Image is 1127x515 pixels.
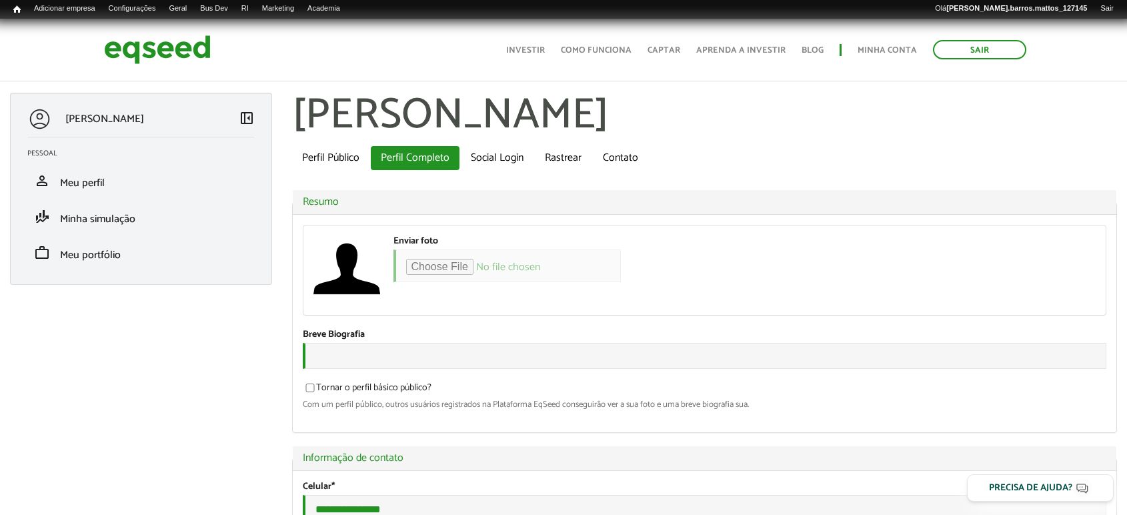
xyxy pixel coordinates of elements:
[461,146,533,170] a: Social Login
[292,146,369,170] a: Perfil Público
[27,149,265,157] h2: Pessoal
[239,110,255,129] a: Colapsar menu
[313,235,380,302] img: Foto de Allan Cordeiro da Silva
[303,330,365,340] label: Breve Biografia
[34,173,50,189] span: person
[65,113,144,125] p: [PERSON_NAME]
[593,146,648,170] a: Contato
[303,197,1107,207] a: Resumo
[13,5,21,14] span: Início
[303,482,335,492] label: Celular
[60,174,105,192] span: Meu perfil
[60,246,121,264] span: Meu portfólio
[17,163,265,199] li: Meu perfil
[802,46,824,55] a: Blog
[561,46,632,55] a: Como funciona
[235,3,255,14] a: RI
[648,46,680,55] a: Captar
[303,453,1107,464] a: Informação de contato
[102,3,163,14] a: Configurações
[255,3,301,14] a: Marketing
[104,32,211,67] img: EqSeed
[946,4,1087,12] strong: [PERSON_NAME].barros.mattos_127145
[292,93,1118,139] h1: [PERSON_NAME]
[34,245,50,261] span: work
[34,209,50,225] span: finance_mode
[393,237,438,246] label: Enviar foto
[239,110,255,126] span: left_panel_close
[506,46,545,55] a: Investir
[1094,3,1120,14] a: Sair
[928,3,1094,14] a: Olá[PERSON_NAME].barros.mattos_127145
[313,235,380,302] a: Ver perfil do usuário.
[371,146,459,170] a: Perfil Completo
[303,384,431,397] label: Tornar o perfil básico público?
[17,235,265,271] li: Meu portfólio
[331,479,335,494] span: Este campo é obrigatório.
[17,199,265,235] li: Minha simulação
[7,3,27,16] a: Início
[60,210,135,228] span: Minha simulação
[27,173,255,189] a: personMeu perfil
[27,209,255,225] a: finance_modeMinha simulação
[535,146,592,170] a: Rastrear
[303,400,1107,409] div: Com um perfil público, outros usuários registrados na Plataforma EqSeed conseguirão ver a sua fot...
[858,46,917,55] a: Minha conta
[298,384,322,392] input: Tornar o perfil básico público?
[27,3,102,14] a: Adicionar empresa
[933,40,1026,59] a: Sair
[301,3,347,14] a: Academia
[162,3,193,14] a: Geral
[696,46,786,55] a: Aprenda a investir
[27,245,255,261] a: workMeu portfólio
[193,3,235,14] a: Bus Dev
